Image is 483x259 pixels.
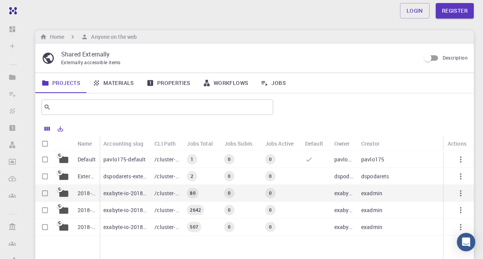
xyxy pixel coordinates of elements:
[334,173,354,180] p: dspodarets
[188,173,196,179] span: 2
[140,73,197,93] a: Properties
[151,136,183,151] div: CLI Path
[78,156,96,163] p: Default
[154,156,179,163] p: /cluster-???-home/pavlo175/pavlo175-default
[35,73,86,93] a: Projects
[266,156,275,163] span: 0
[88,33,137,41] h6: Anyone on the web
[334,223,354,231] p: exabyte-io
[38,33,138,41] nav: breadcrumb
[78,223,96,231] p: 2018-bg-study-phase-I
[254,73,292,93] a: Jobs
[74,136,100,151] div: Name
[54,123,67,135] button: Export
[448,136,466,151] div: Actions
[261,136,301,151] div: Jobs Active
[225,190,234,196] span: 0
[301,136,330,151] div: Default
[187,207,204,213] span: 2642
[361,173,389,180] p: dspodarets
[436,3,474,18] a: Register
[361,206,382,214] p: exadmin
[334,189,354,197] p: exabyte-io
[47,33,64,41] h6: Home
[224,136,254,151] div: Jobs Subm.
[187,136,213,151] div: Jobs Total
[103,173,147,180] p: dspodarets-external
[221,136,261,151] div: Jobs Subm.
[443,55,468,61] span: Description
[61,50,414,59] p: Shared Externally
[41,123,54,135] button: Columns
[334,156,354,163] p: pavlo175
[154,189,179,197] p: /cluster-???-share/groups/exabyte-io/exabyte-io-2018-bg-study-phase-i-ph
[357,136,437,151] div: Creator
[197,73,255,93] a: Workflows
[103,189,147,197] p: exabyte-io-2018-bg-study-phase-i-ph
[103,156,146,163] p: pavlo175-default
[265,136,294,151] div: Jobs Active
[225,156,234,163] span: 0
[361,156,384,163] p: pavlo175
[225,207,234,213] span: 0
[361,136,380,151] div: Creator
[266,190,275,196] span: 0
[188,156,196,163] span: 1
[6,7,17,15] img: logo
[266,173,275,179] span: 0
[103,223,147,231] p: exabyte-io-2018-bg-study-phase-i
[100,136,151,151] div: Accounting slug
[305,136,323,151] div: Default
[361,223,382,231] p: exadmin
[330,136,357,151] div: Owner
[103,136,143,151] div: Accounting slug
[187,224,201,230] span: 507
[225,173,234,179] span: 0
[78,136,92,151] div: Name
[61,59,121,65] span: Externally accessible items
[266,207,275,213] span: 0
[78,189,96,197] p: 2018-bg-study-phase-i-ph
[154,173,179,180] p: /cluster-???-home/dspodarets/dspodarets-external
[187,190,198,196] span: 80
[55,136,74,151] div: Icon
[154,136,176,151] div: CLI Path
[78,173,96,180] p: External
[266,224,275,230] span: 0
[183,136,220,151] div: Jobs Total
[400,3,430,18] a: Login
[444,136,474,151] div: Actions
[154,206,179,214] p: /cluster-???-share/groups/exabyte-io/exabyte-io-2018-bg-study-phase-iii
[361,189,382,197] p: exadmin
[225,224,234,230] span: 0
[78,206,96,214] p: 2018-bg-study-phase-III
[334,136,350,151] div: Owner
[334,206,354,214] p: exabyte-io
[154,223,179,231] p: /cluster-???-share/groups/exabyte-io/exabyte-io-2018-bg-study-phase-i
[457,233,475,251] div: Open Intercom Messenger
[103,206,147,214] p: exabyte-io-2018-bg-study-phase-iii
[86,73,140,93] a: Materials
